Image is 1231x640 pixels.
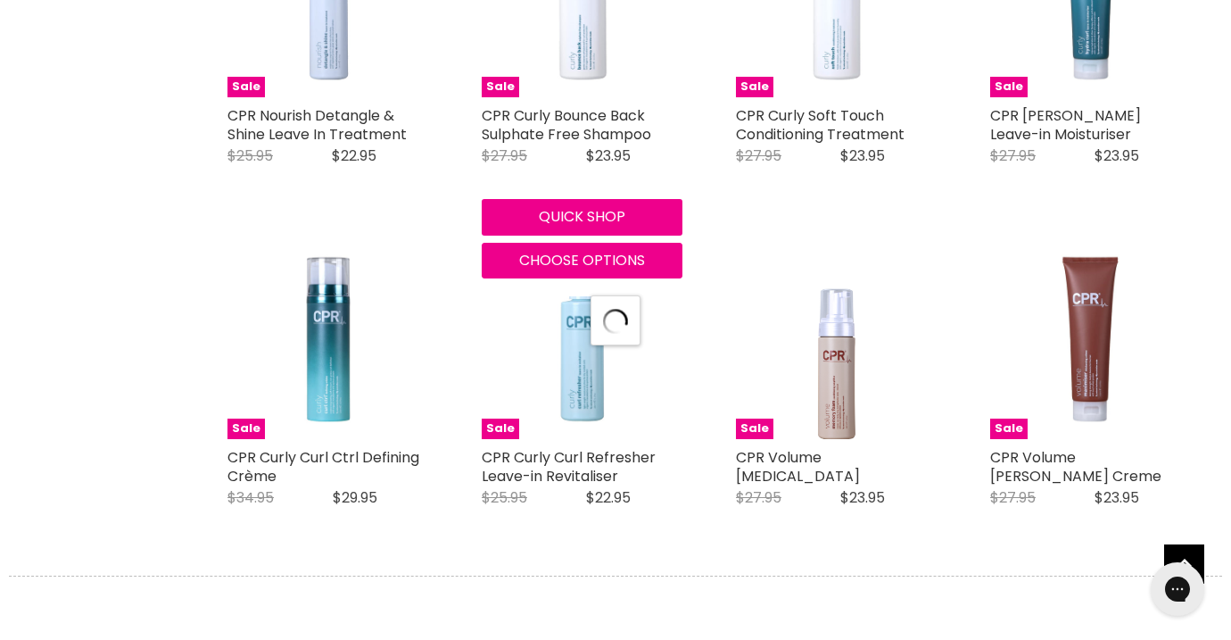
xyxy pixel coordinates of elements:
[736,487,781,508] span: $27.95
[736,105,905,145] a: CPR Curly Soft Touch Conditioning Treatment
[990,238,1191,439] a: CPR Volume Maximiser Thickening Creme Sale
[736,419,773,439] span: Sale
[227,419,265,439] span: Sale
[482,238,682,439] img: CPR Curly Curl Refresher Leave-in Revitaliser
[736,238,937,439] a: CPR Volume Memory Foam Sale
[482,77,519,97] span: Sale
[736,77,773,97] span: Sale
[990,238,1191,439] img: CPR Volume Maximiser Thickening Creme
[990,419,1028,439] span: Sale
[227,238,428,439] img: CPR Curly Curl Ctrl Defining Crème
[586,487,631,508] span: $22.95
[482,105,651,145] a: CPR Curly Bounce Back Sulphate Free Shampoo
[990,487,1036,508] span: $27.95
[482,238,682,439] a: CPR Curly Curl Refresher Leave-in Revitaliser Sale
[227,145,273,166] span: $25.95
[990,145,1036,166] span: $27.95
[1142,556,1213,622] iframe: Gorgias live chat messenger
[333,487,377,508] span: $29.95
[586,145,631,166] span: $23.95
[990,105,1141,145] a: CPR [PERSON_NAME] Leave-in Moisturiser
[227,487,274,508] span: $34.95
[736,447,860,486] a: CPR Volume [MEDICAL_DATA]
[227,77,265,97] span: Sale
[736,145,781,166] span: $27.95
[482,487,527,508] span: $25.95
[840,487,885,508] span: $23.95
[482,243,682,278] button: Choose options
[227,238,428,439] a: CPR Curly Curl Ctrl Defining Crème Sale
[840,145,885,166] span: $23.95
[482,447,656,486] a: CPR Curly Curl Refresher Leave-in Revitaliser
[1095,487,1139,508] span: $23.95
[990,447,1161,486] a: CPR Volume [PERSON_NAME] Creme
[519,250,645,270] span: Choose options
[227,447,419,486] a: CPR Curly Curl Ctrl Defining Crème
[332,145,376,166] span: $22.95
[767,238,905,439] img: CPR Volume Memory Foam
[990,77,1028,97] span: Sale
[482,419,519,439] span: Sale
[482,145,527,166] span: $27.95
[482,199,682,235] button: Quick shop
[1095,145,1139,166] span: $23.95
[227,105,407,145] a: CPR Nourish Detangle & Shine Leave In Treatment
